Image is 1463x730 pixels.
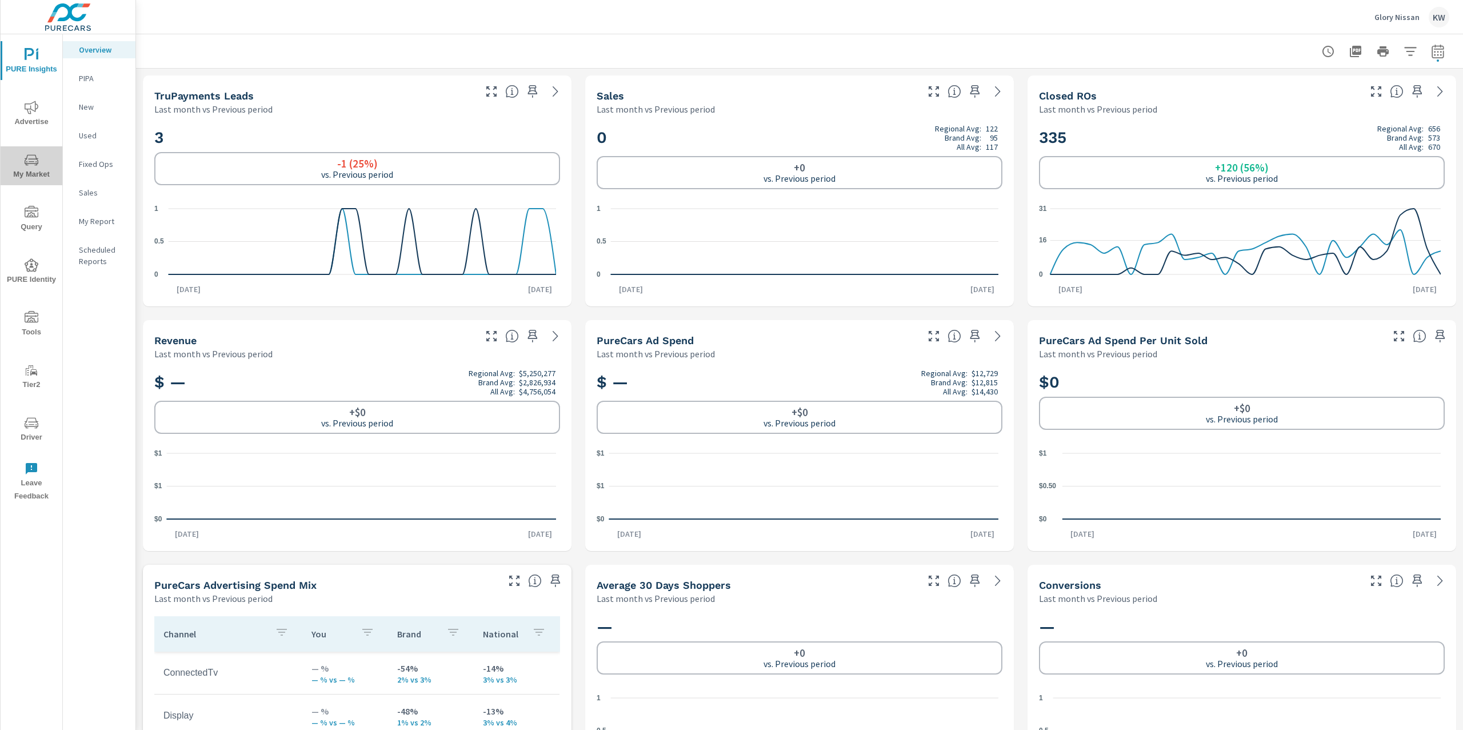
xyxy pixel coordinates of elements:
span: Query [4,206,59,234]
p: -14% [483,661,550,675]
p: $14,430 [972,387,998,396]
div: Overview [63,41,135,58]
div: nav menu [1,34,62,508]
p: [DATE] [1405,284,1445,295]
p: 3% vs 3% [483,675,550,684]
button: Make Fullscreen [925,327,943,345]
h6: +$0 [349,406,366,418]
p: Last month vs Previous period [1039,592,1157,605]
p: Last month vs Previous period [1039,102,1157,116]
h5: PureCars Ad Spend [597,334,694,346]
p: All Avg: [490,387,515,396]
button: Make Fullscreen [1367,82,1385,101]
button: Select Date Range [1426,40,1449,63]
button: Apply Filters [1399,40,1422,63]
p: vs. Previous period [1206,659,1278,669]
p: Overview [79,44,126,55]
div: PIPA [63,70,135,87]
text: $1 [154,449,162,457]
h6: +120 (56%) [1215,162,1269,173]
p: vs. Previous period [764,659,836,669]
button: "Export Report to PDF" [1344,40,1367,63]
div: Fixed Ops [63,155,135,173]
span: Leave Feedback [4,462,59,503]
p: Sales [79,187,126,198]
h6: +$0 [1234,402,1250,414]
text: $1 [597,482,605,490]
span: Save this to your personalized report [1408,572,1426,590]
span: Average cost of advertising per each vehicle sold at the dealer over the selected date range. The... [1413,329,1426,343]
p: vs. Previous period [1206,173,1278,184]
a: See more details in report [989,327,1007,345]
p: 573 [1428,133,1440,142]
h6: +0 [794,647,805,659]
p: vs. Previous period [321,418,393,428]
span: Tools [4,311,59,339]
p: Brand Avg: [945,133,981,142]
span: Number of vehicles sold by the dealership over the selected date range. [Source: This data is sou... [948,85,961,98]
p: Glory Nissan [1374,12,1420,22]
div: KW [1429,7,1449,27]
p: Scheduled Reports [79,244,126,267]
h2: 0 [597,124,1002,151]
p: vs. Previous period [1206,414,1278,424]
p: [DATE] [962,284,1002,295]
span: Save this to your personalized report [1408,82,1426,101]
p: All Avg: [957,142,981,151]
p: Brand Avg: [931,378,968,387]
button: Make Fullscreen [925,572,943,590]
p: Channel [163,628,266,640]
h2: — [1039,617,1445,637]
p: vs. Previous period [321,169,393,179]
p: $4,756,054 [519,387,555,396]
p: All Avg: [1399,142,1424,151]
div: Sales [63,184,135,201]
p: Regional Avg: [921,369,968,378]
h5: PureCars Ad Spend Per Unit Sold [1039,334,1208,346]
span: Save this to your personalized report [523,327,542,345]
p: -54% [397,661,465,675]
h2: 3 [154,127,560,147]
span: Total sales revenue over the selected date range. [Source: This data is sourced from the dealer’s... [505,329,519,343]
td: Display [154,701,302,730]
button: Make Fullscreen [482,327,501,345]
p: 117 [986,142,998,151]
p: Used [79,130,126,141]
span: A rolling 30 day total of daily Shoppers on the dealership website, averaged over the selected da... [948,574,961,588]
h6: +0 [794,162,805,173]
p: vs. Previous period [764,173,836,184]
span: This table looks at how you compare to the amount of budget you spend per channel as opposed to y... [528,574,542,588]
p: Last month vs Previous period [597,102,715,116]
p: Last month vs Previous period [154,347,273,361]
span: Number of Repair Orders Closed by the selected dealership group over the selected time range. [So... [1390,85,1404,98]
a: See more details in report [1431,572,1449,590]
p: 122 [986,124,998,133]
button: Make Fullscreen [482,82,501,101]
p: 95 [990,133,998,142]
text: 0 [597,270,601,278]
p: — % vs — % [311,718,379,727]
p: $12,815 [972,378,998,387]
p: $5,250,277 [519,369,555,378]
span: Driver [4,416,59,444]
p: 656 [1428,124,1440,133]
p: Fixed Ops [79,158,126,170]
text: $0 [1039,515,1047,523]
button: Make Fullscreen [505,572,523,590]
p: vs. Previous period [764,418,836,428]
td: ConnectedTv [154,659,302,687]
div: Scheduled Reports [63,241,135,270]
span: PURE Identity [4,258,59,286]
h2: $ — [597,369,1002,396]
h2: — [597,617,1002,637]
p: Regional Avg: [1377,124,1424,133]
p: All Avg: [943,387,968,396]
a: See more details in report [546,327,565,345]
p: National [483,628,523,640]
span: Save this to your personalized report [1431,327,1449,345]
a: See more details in report [989,82,1007,101]
h6: +0 [1236,647,1248,659]
p: -13% [483,704,550,718]
span: The number of dealer-specified goals completed by a visitor. [Source: This data is provided by th... [1390,574,1404,588]
h2: $ — [154,369,560,396]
